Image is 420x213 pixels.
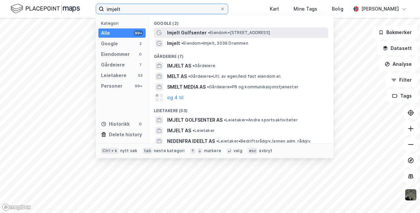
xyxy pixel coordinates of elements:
a: Mapbox homepage [2,203,31,211]
div: Leietakere [101,71,126,79]
div: Ctrl + k [101,148,119,154]
div: 7 [138,62,143,67]
div: nytt søk [120,148,138,153]
div: avbryt [259,148,272,153]
span: Leietaker [192,128,215,133]
span: • [192,128,194,133]
span: NEDENFRA IDEELT AS [167,137,215,145]
div: [PERSON_NAME] [361,5,399,13]
div: Google [101,40,118,48]
span: Leietaker • Bedriftsrådgiv./annen adm. rådgiv. [216,139,311,144]
div: Gårdeiere (7) [149,49,333,61]
div: velg [233,148,242,153]
span: • [208,30,210,35]
span: • [188,74,190,79]
div: Personer [101,82,122,90]
span: • [216,139,218,144]
div: markere [204,148,221,153]
span: Imjelt [167,39,180,47]
div: Mine Tags [294,5,317,13]
button: Tags [387,89,417,103]
button: og 4 til [167,94,184,102]
span: • [192,63,194,68]
div: Delete history [109,131,142,139]
div: 0 [138,52,143,57]
span: • [181,41,183,46]
button: Bokmerker [373,26,417,39]
div: neste kategori [154,148,185,153]
img: logo.f888ab2527a4732fd821a326f86c7f29.svg [11,3,80,15]
span: Imjelt Golfsenter [167,29,207,37]
span: SMELT MEDIA AS [167,83,206,91]
div: 2 [138,41,143,46]
span: IMJELT GOLFSENTER AS [167,116,223,124]
div: Kart [270,5,279,13]
span: Eiendom • Imjelt, 3039 Drammen [181,41,248,46]
span: Gårdeiere • PR og kommunikasjonstjenester [207,84,298,90]
div: Bolig [332,5,343,13]
span: Leietaker • Andre sportsaktiviteter [224,117,298,123]
span: • [224,117,226,122]
span: IMJELT AS [167,62,191,70]
div: 99+ [134,30,143,36]
span: Eiendom • [STREET_ADDRESS] [208,30,270,35]
input: Søk på adresse, matrikkel, gårdeiere, leietakere eller personer [104,4,220,14]
div: 99+ [134,83,143,89]
span: Gårdeiere [192,63,215,68]
button: Datasett [377,42,417,55]
iframe: Chat Widget [387,181,420,213]
div: Alle [101,29,110,37]
div: esc [248,148,258,154]
span: Gårdeiere • Utl. av egen/leid fast eiendom el. [188,74,281,79]
div: Eiendommer [101,50,130,58]
div: Google (2) [149,16,333,27]
span: MELT AS [167,72,187,80]
div: Kontrollprogram for chat [387,181,420,213]
div: 53 [138,73,143,78]
button: Filter [386,73,417,87]
div: 0 [138,121,143,127]
div: tab [143,148,153,154]
div: Historikk [101,120,130,128]
span: IMJELT AS [167,127,191,135]
div: Kategori [101,21,146,26]
span: • [207,84,209,89]
div: Gårdeiere [101,61,125,69]
button: Analyse [379,58,417,71]
div: Leietakere (53) [149,103,333,115]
